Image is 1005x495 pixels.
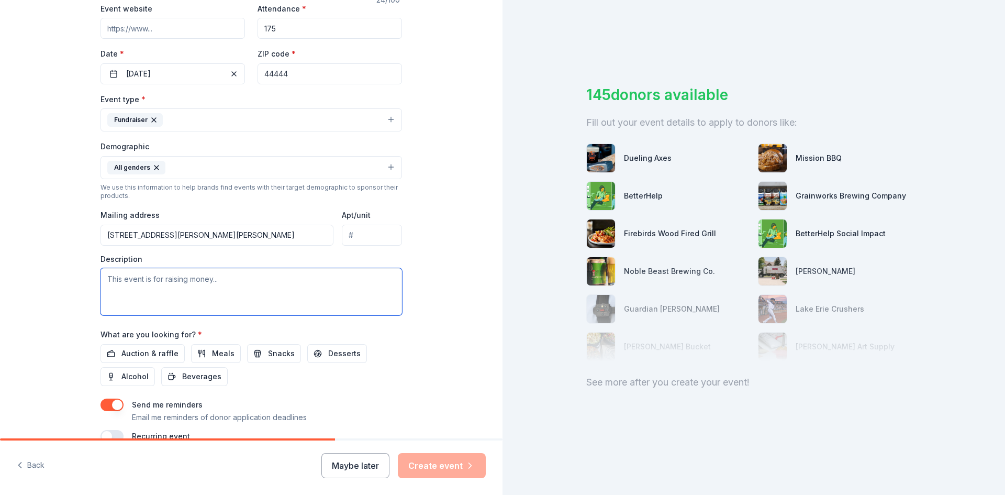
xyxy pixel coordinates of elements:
label: What are you looking for? [100,329,202,340]
label: Demographic [100,141,149,152]
input: 20 [258,18,402,39]
label: Event type [100,94,146,105]
button: Beverages [161,367,228,386]
img: photo for Firebirds Wood Fired Grill [587,219,615,248]
label: Recurring event [132,432,190,441]
label: Apt/unit [342,210,371,221]
button: Desserts [307,344,367,363]
input: https://www... [100,18,245,39]
button: Meals [191,344,241,363]
input: 12345 (U.S. only) [258,63,402,84]
span: Beverages [182,370,221,383]
label: ZIP code [258,49,296,59]
div: Fundraiser [107,113,163,127]
p: Email me reminders of donor application deadlines [132,411,307,424]
div: Fill out your event details to apply to donors like: [586,114,921,131]
button: Auction & raffle [100,344,185,363]
button: Alcohol [100,367,155,386]
div: Firebirds Wood Fired Grill [624,227,716,240]
input: # [342,225,402,246]
div: 145 donors available [586,84,921,106]
img: photo for Dueling Axes [587,144,615,172]
label: Description [100,254,142,265]
label: Attendance [258,4,306,14]
div: Mission BBQ [796,152,842,164]
span: Snacks [268,347,295,360]
div: Grainworks Brewing Company [796,190,906,202]
label: Mailing address [100,210,160,221]
div: See more after you create your event! [586,374,921,391]
img: photo for Mission BBQ [758,144,787,172]
div: BetterHelp [624,190,663,202]
img: photo for Grainworks Brewing Company [758,182,787,210]
img: photo for BetterHelp [587,182,615,210]
button: Maybe later [321,453,389,478]
div: Dueling Axes [624,152,672,164]
div: All genders [107,161,165,174]
span: Desserts [328,347,361,360]
button: All genders [100,156,402,179]
input: Enter a US address [100,225,333,246]
button: [DATE] [100,63,245,84]
button: Back [17,455,44,477]
label: Send me reminders [132,400,203,409]
span: Meals [212,347,234,360]
label: Event website [100,4,152,14]
span: Alcohol [121,370,149,383]
label: Date [100,49,245,59]
span: Auction & raffle [121,347,178,360]
div: We use this information to help brands find events with their target demographic to sponsor their... [100,183,402,200]
button: Snacks [247,344,301,363]
button: Fundraiser [100,108,402,131]
div: BetterHelp Social Impact [796,227,886,240]
img: photo for BetterHelp Social Impact [758,219,787,248]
